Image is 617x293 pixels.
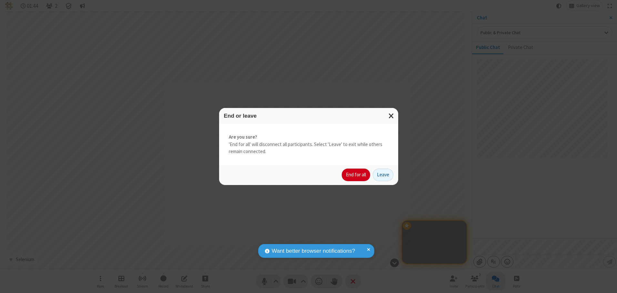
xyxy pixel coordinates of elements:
div: 'End for all' will disconnect all participants. Select 'Leave' to exit while others remain connec... [219,124,398,165]
h3: End or leave [224,113,393,119]
button: Leave [373,169,393,181]
button: End for all [342,169,370,181]
strong: Are you sure? [229,133,389,141]
span: Want better browser notifications? [272,247,355,255]
button: Close modal [385,108,398,124]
